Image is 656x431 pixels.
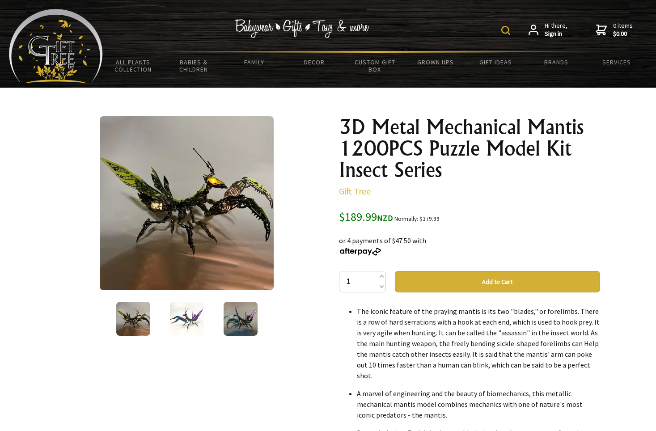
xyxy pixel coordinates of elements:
span: Hi there, [545,22,567,38]
li: A marvel of engineering and the beauty of biomechanics, this metallic mechanical mantis model com... [357,388,600,420]
img: 3D Metal Mechanical Mantis 1200PCS Puzzle Model Kit Insect Series [116,302,150,336]
a: Services [587,53,647,72]
a: Grown Ups [405,53,466,72]
div: or 4 payments of $47.50 with [339,224,600,257]
strong: Sign in [545,30,567,38]
strong: $0.00 [613,30,633,38]
a: Gift Tree [339,186,371,197]
button: Add to Cart [395,271,600,292]
span: NZD [377,213,393,223]
a: Gift Ideas [466,53,526,72]
a: Hi there,Sign in [529,22,567,38]
a: Brands [526,53,587,72]
img: 3D Metal Mechanical Mantis 1200PCS Puzzle Model Kit Insect Series [170,302,204,336]
li: The iconic feature of the praying mantis is its two "blades," or forelimbs. There is a row of har... [357,306,600,381]
a: 0 items$0.00 [596,22,633,38]
h1: 3D Metal Mechanical Mantis 1200PCS Puzzle Model Kit Insect Series [339,116,600,181]
img: Afterpay [339,248,382,256]
a: Decor [284,53,345,72]
a: Custom Gift Box [345,53,405,79]
img: 3D Metal Mechanical Mantis 1200PCS Puzzle Model Kit Insect Series [224,302,258,336]
small: Normally: $379.99 [394,215,440,223]
span: 0 items [613,21,633,38]
img: Babyware - Gifts - Toys and more... [9,9,103,83]
a: Babies & Children [163,53,224,79]
img: Babywear - Gifts - Toys & more [235,19,369,38]
img: product search [501,26,510,35]
span: $189.99 [339,209,393,224]
a: Family [224,53,284,72]
img: 3D Metal Mechanical Mantis 1200PCS Puzzle Model Kit Insect Series [100,116,274,290]
a: All Plants Collection [103,53,163,79]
